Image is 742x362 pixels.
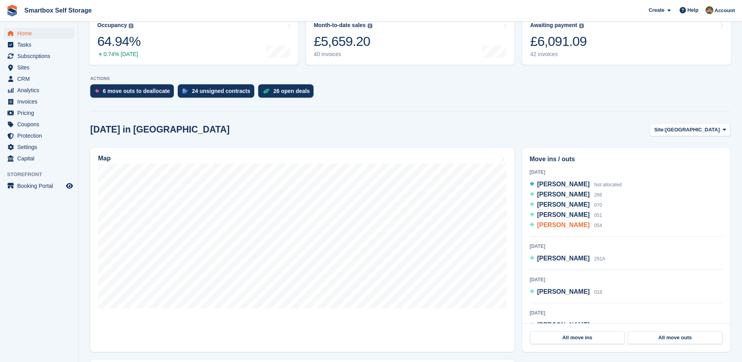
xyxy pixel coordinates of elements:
a: Month-to-date sales £5,659.20 40 invoices [306,15,515,65]
span: Site: [654,126,665,134]
span: Storefront [7,171,78,178]
a: menu [4,28,74,39]
span: 018 [594,289,602,295]
span: Sites [17,62,64,73]
div: 40 invoices [314,51,372,58]
a: All move ins [530,331,625,344]
a: 26 open deals [258,84,318,102]
a: 6 move outs to deallocate [90,84,178,102]
div: 64.94% [97,33,140,49]
span: [PERSON_NAME] [537,255,590,262]
a: Awaiting payment £6,091.09 42 invoices [522,15,731,65]
div: 26 open deals [273,88,310,94]
button: Site: [GEOGRAPHIC_DATA] [650,123,730,136]
img: icon-info-grey-7440780725fd019a000dd9b08b2336e03edf1995a4989e88bcd33f0948082b44.svg [129,24,133,28]
a: menu [4,180,74,191]
span: [PERSON_NAME] [537,288,590,295]
span: Help [687,6,698,14]
a: menu [4,96,74,107]
span: 054 [594,223,602,228]
div: 42 invoices [530,51,587,58]
a: [PERSON_NAME] 291A [530,254,605,264]
h2: Move ins / outs [530,155,723,164]
h2: Map [98,155,111,162]
a: 24 unsigned contracts [178,84,258,102]
img: contract_signature_icon-13c848040528278c33f63329250d36e43548de30e8caae1d1a13099fd9432cc5.svg [182,89,188,93]
a: menu [4,39,74,50]
div: Awaiting payment [530,22,577,29]
div: [DATE] [530,276,723,283]
a: [PERSON_NAME] 070 [530,200,602,210]
span: [PERSON_NAME] [537,222,590,228]
span: 291A [594,256,605,262]
a: menu [4,73,74,84]
span: Coupons [17,119,64,130]
a: menu [4,107,74,118]
span: [PERSON_NAME] [537,322,590,328]
span: 070 [594,202,602,208]
p: ACTIONS [90,76,730,81]
div: 6 move outs to deallocate [103,88,170,94]
div: 24 unsigned contracts [192,88,250,94]
a: menu [4,153,74,164]
div: [DATE] [530,243,723,250]
img: Kayleigh Devlin [706,6,713,14]
span: Home [17,28,64,39]
img: icon-info-grey-7440780725fd019a000dd9b08b2336e03edf1995a4989e88bcd33f0948082b44.svg [368,24,372,28]
span: Account [715,7,735,15]
span: [PERSON_NAME] [537,191,590,198]
span: Settings [17,142,64,153]
a: Smartbox Self Storage [21,4,95,17]
span: Create [649,6,664,14]
div: £5,659.20 [314,33,372,49]
span: Invoices [17,96,64,107]
a: menu [4,130,74,141]
span: Analytics [17,85,64,96]
span: 220 [594,323,602,328]
a: [PERSON_NAME] 051 [530,210,602,220]
a: Occupancy 64.94% 0.74% [DATE] [89,15,298,65]
a: menu [4,119,74,130]
span: [PERSON_NAME] [537,181,590,187]
a: menu [4,51,74,62]
span: [PERSON_NAME] [537,201,590,208]
span: Not allocated [594,182,622,187]
a: [PERSON_NAME] 054 [530,220,602,231]
img: move_outs_to_deallocate_icon-f764333ba52eb49d3ac5e1228854f67142a1ed5810a6f6cc68b1a99e826820c5.svg [95,89,99,93]
div: Occupancy [97,22,127,29]
div: 0.74% [DATE] [97,51,140,58]
span: Booking Portal [17,180,64,191]
span: Protection [17,130,64,141]
div: [DATE] [530,169,723,176]
span: Capital [17,153,64,164]
h2: [DATE] in [GEOGRAPHIC_DATA] [90,124,230,135]
span: Tasks [17,39,64,50]
a: menu [4,62,74,73]
a: Preview store [65,181,74,191]
span: Pricing [17,107,64,118]
img: deal-1b604bf984904fb50ccaf53a9ad4b4a5d6e5aea283cecdc64d6e3604feb123c2.svg [263,88,270,94]
span: 051 [594,213,602,218]
a: [PERSON_NAME] Not allocated [530,180,622,190]
span: Subscriptions [17,51,64,62]
a: [PERSON_NAME] 018 [530,287,602,297]
span: [PERSON_NAME] [537,211,590,218]
a: Map [90,148,514,352]
div: Month-to-date sales [314,22,366,29]
span: [GEOGRAPHIC_DATA] [665,126,720,134]
a: [PERSON_NAME] 220 [530,320,602,331]
a: menu [4,142,74,153]
img: stora-icon-8386f47178a22dfd0bd8f6a31ec36ba5ce8667c1dd55bd0f319d3a0aa187defe.svg [6,5,18,16]
div: £6,091.09 [530,33,587,49]
span: CRM [17,73,64,84]
a: All move outs [628,331,722,344]
a: [PERSON_NAME] 266 [530,190,602,200]
span: 266 [594,192,602,198]
img: icon-info-grey-7440780725fd019a000dd9b08b2336e03edf1995a4989e88bcd33f0948082b44.svg [579,24,584,28]
div: [DATE] [530,309,723,317]
a: menu [4,85,74,96]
